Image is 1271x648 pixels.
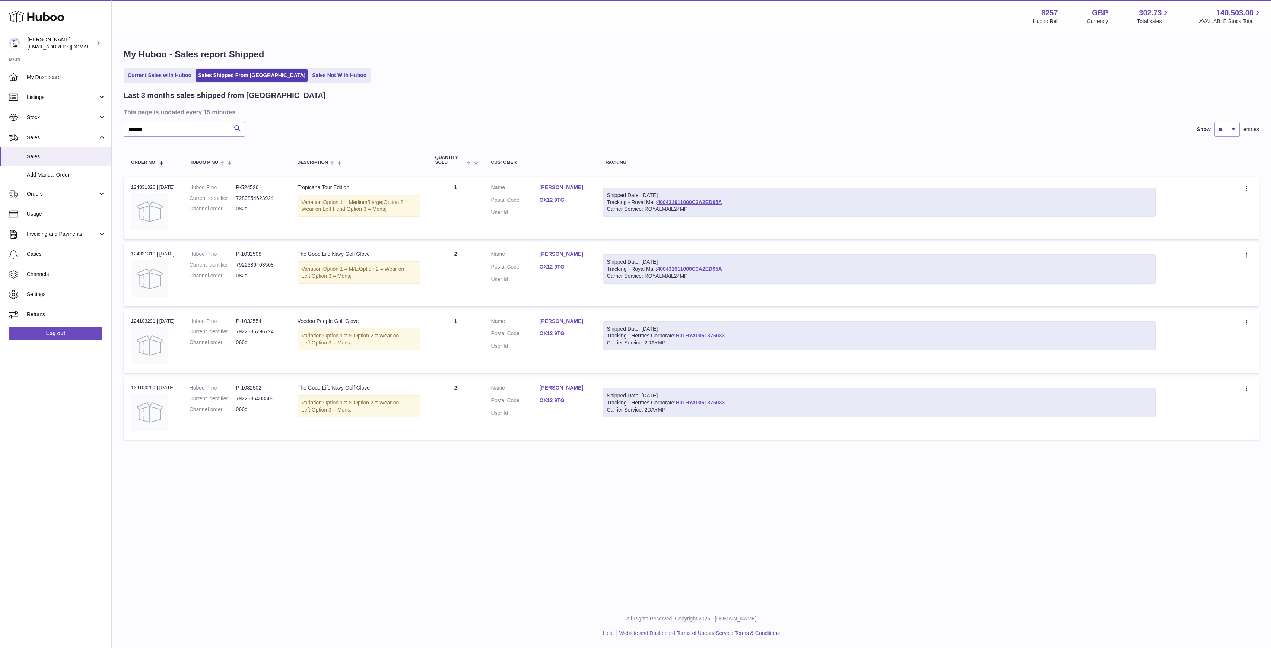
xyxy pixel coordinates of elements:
dt: Huboo P no [190,251,236,258]
span: Option 3 = Mens; [312,407,352,413]
span: Total sales [1137,18,1170,25]
div: Carrier Service: 2DAYMP [607,406,1152,413]
strong: GBP [1092,8,1108,18]
span: Option 2 = Wear on Left; [302,266,404,279]
dt: Channel order [190,406,236,413]
h3: This page is updated every 15 minutes [124,108,1257,116]
img: no-photo.jpg [131,327,168,364]
div: 124331319 | [DATE] [131,251,175,257]
div: Carrier Service: ROYALMAIL24MP [607,273,1152,280]
dt: Huboo P no [190,318,236,325]
img: no-photo.jpg [131,394,168,431]
dd: 7289854623924 [236,195,283,202]
dd: P-1032508 [236,251,283,258]
span: Cases [27,251,106,258]
img: no-photo.jpg [131,193,168,230]
td: 2 [428,243,484,306]
div: 124103291 | [DATE] [131,318,175,324]
span: Option 2 = Wear on Left; [302,400,399,413]
div: Tropicana Tour Edition [298,184,420,191]
span: AVAILABLE Stock Total [1199,18,1262,25]
a: H01HYA0051875033 [676,400,725,406]
dt: Name [491,384,540,393]
div: [PERSON_NAME] [28,36,95,50]
dd: 066d [236,339,283,346]
dt: Huboo P no [190,384,236,391]
span: Option 3 = Mens; [312,340,352,346]
label: Show [1197,126,1211,133]
dd: P-1032502 [236,384,283,391]
dt: Channel order [190,339,236,346]
div: The Good Life Navy Golf Glove [298,251,420,258]
dt: User Id [491,343,540,350]
div: Variation: [298,328,420,350]
dt: Huboo P no [190,184,236,191]
div: Variation: [298,261,420,284]
dd: 082d [236,205,283,212]
a: OX12 9TG [540,397,588,404]
div: Carrier Service: ROYALMAIL24MP [607,206,1152,213]
span: 140,503.00 [1216,8,1253,18]
dd: P-524526 [236,184,283,191]
dt: Current identifier [190,328,236,335]
div: Huboo Ref [1033,18,1058,25]
dt: Postal Code [491,263,540,272]
div: Carrier Service: 2DAYMP [607,339,1152,346]
div: Variation: [298,195,420,217]
img: don@skinsgolf.com [9,38,20,49]
dt: Channel order [190,272,236,279]
div: Variation: [298,395,420,417]
img: no-photo.jpg [131,260,168,297]
div: Shipped Date: [DATE] [607,392,1152,399]
h2: Last 3 months sales shipped from [GEOGRAPHIC_DATA] [124,90,326,101]
dt: User Id [491,209,540,216]
span: Add Manual Order [27,171,106,178]
dt: Name [491,184,540,193]
span: Settings [27,291,106,298]
div: Tracking - Hermes Corporate: [603,388,1156,417]
span: [EMAIL_ADDRESS][DOMAIN_NAME] [28,44,109,50]
span: Listings [27,94,98,101]
span: Option 1 = S; [323,400,354,406]
span: Channels [27,271,106,278]
span: Usage [27,210,106,217]
span: Description [298,160,328,165]
td: 2 [428,377,484,440]
a: Sales Shipped From [GEOGRAPHIC_DATA] [196,69,308,82]
a: [PERSON_NAME] [540,384,588,391]
div: Tracking - Royal Mail: [603,188,1156,217]
dd: P-1032554 [236,318,283,325]
a: 400431911000C3A2ED95A [657,266,722,272]
dt: Postal Code [491,397,540,406]
p: All Rights Reserved. Copyright 2025 - [DOMAIN_NAME] [118,615,1265,622]
li: and [617,630,780,637]
dt: Current identifier [190,195,236,202]
span: Order No [131,160,155,165]
span: Sales [27,134,98,141]
dt: Name [491,318,540,327]
span: Returns [27,311,106,318]
a: [PERSON_NAME] [540,318,588,325]
td: 1 [428,177,484,239]
span: Stock [27,114,98,121]
strong: 8257 [1041,8,1058,18]
dd: 7922386796724 [236,328,283,335]
a: [PERSON_NAME] [540,251,588,258]
a: 400431911000C3A2ED95A [657,199,722,205]
div: Currency [1087,18,1108,25]
dt: Postal Code [491,330,540,339]
span: 302.73 [1139,8,1162,18]
a: OX12 9TG [540,330,588,337]
a: OX12 9TG [540,197,588,204]
div: Shipped Date: [DATE] [607,192,1152,199]
dt: Postal Code [491,197,540,206]
span: Quantity Sold [435,155,465,165]
div: Customer [491,160,588,165]
dt: Current identifier [190,261,236,269]
dt: Channel order [190,205,236,212]
a: 302.73 Total sales [1137,8,1170,25]
span: Invoicing and Payments [27,231,98,238]
a: Service Terms & Conditions [716,630,780,636]
span: Sales [27,153,106,160]
span: Option 1 = S; [323,333,354,339]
